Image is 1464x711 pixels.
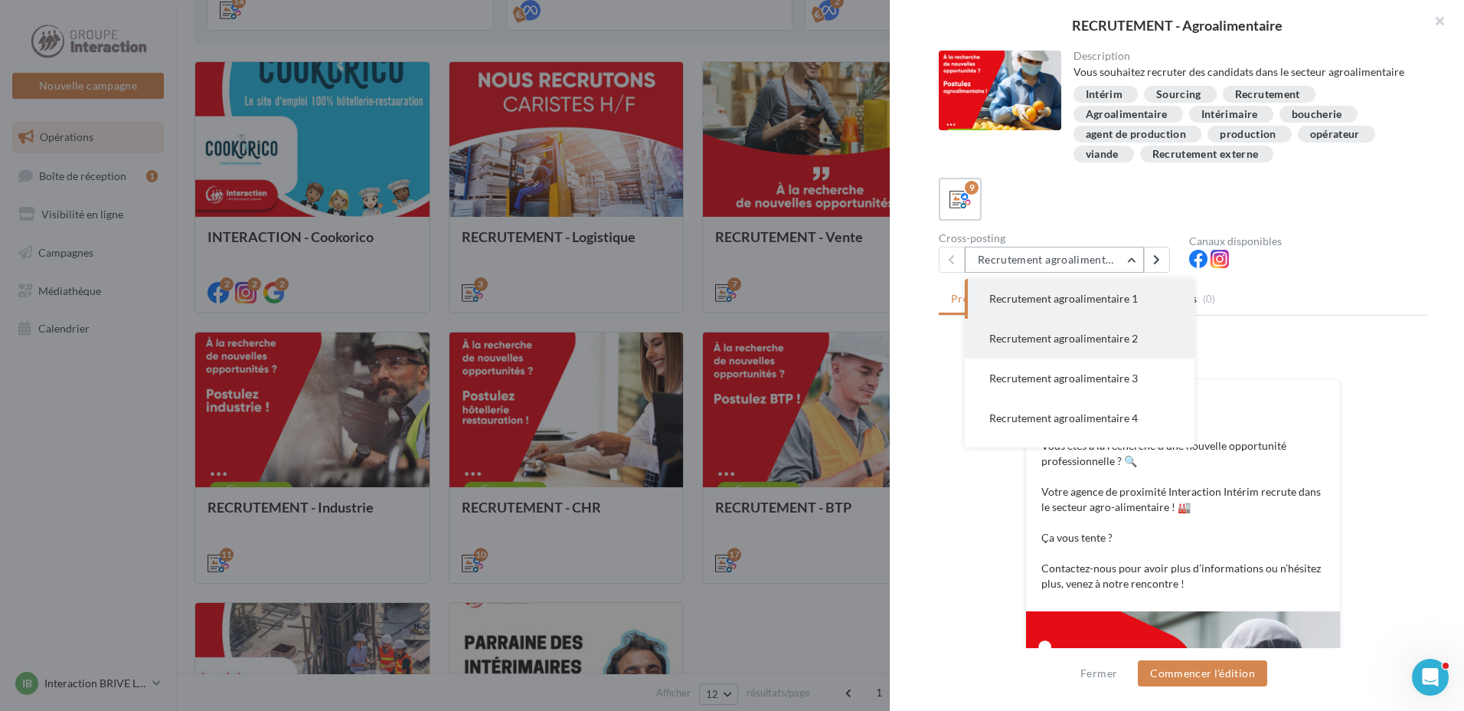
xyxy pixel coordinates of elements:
span: Recrutement agroalimentaire 4 [989,411,1138,424]
div: agent de production [1086,129,1187,140]
div: Intérimaire [1201,109,1258,120]
button: Recrutement agroalimentaire 3 [965,359,1194,398]
span: (0) [1203,293,1216,305]
div: Recrutement [1235,89,1300,100]
button: Fermer [1074,664,1123,683]
div: Cross-posting [939,233,1177,244]
div: boucherie [1292,109,1342,120]
div: Description [1073,51,1416,61]
div: production [1220,129,1276,140]
span: Recrutement agroalimentaire 2 [989,332,1138,345]
div: Recrutement externe [1152,149,1259,160]
iframe: Intercom live chat [1412,659,1449,696]
div: opérateur [1310,129,1360,140]
div: Vous souhaitez recruter des candidats dans le secteur agroalimentaire [1073,64,1416,80]
div: Sourcing [1156,89,1201,100]
p: Vous êtes à la recherche d’une nouvelle opportunité professionnelle ? 🔍 Votre agence de proximité... [1041,438,1325,591]
button: Recrutement agroalimentaire 2 [965,319,1194,359]
button: Recrutement agroalimentaire 4 [965,398,1194,438]
span: Recrutement agroalimentaire 1 [989,292,1138,305]
span: Recrutement agroalimentaire 3 [989,372,1138,385]
button: Commencer l'édition [1138,660,1267,686]
div: viande [1086,149,1119,160]
button: Recrutement agroalimentaire 1 [965,279,1194,319]
div: 9 [965,181,979,195]
button: Recrutement agroalimentaire 1 [965,247,1144,273]
div: RECRUTEMENT - Agroalimentaire [914,18,1439,32]
div: Agroalimentaire [1086,109,1168,120]
div: Canaux disponibles [1189,236,1427,247]
div: Intérim [1086,89,1123,100]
